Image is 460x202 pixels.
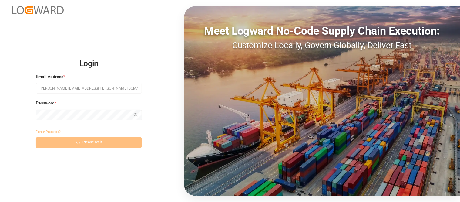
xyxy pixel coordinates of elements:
div: Meet Logward No-Code Supply Chain Execution: [184,23,460,39]
img: Logward_new_orange.png [12,6,64,14]
input: Enter your email [36,83,142,94]
h2: Login [36,54,142,74]
div: Customize Locally, Govern Globally, Deliver Fast [184,39,460,52]
span: Password [36,100,55,106]
span: Email Address [36,74,63,80]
